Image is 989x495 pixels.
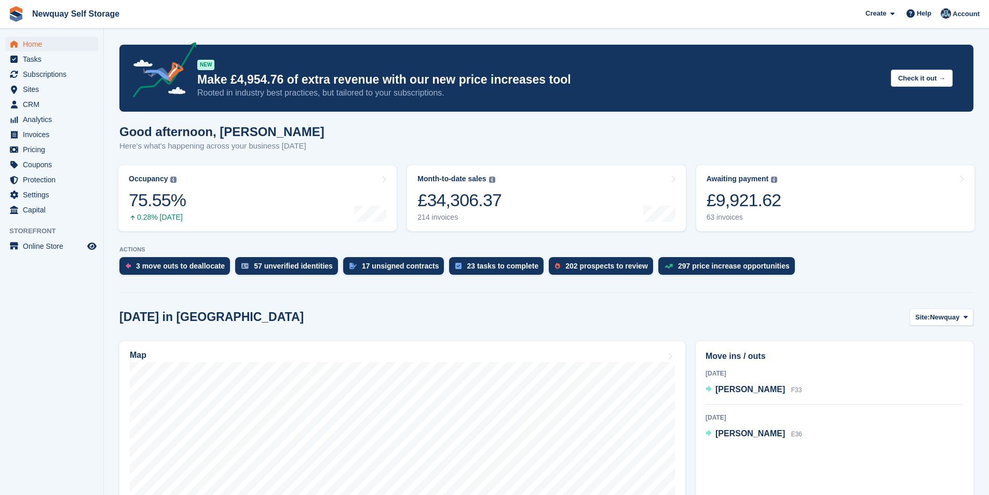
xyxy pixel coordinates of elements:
div: £9,921.62 [707,190,781,211]
a: menu [5,112,98,127]
img: contract_signature_icon-13c848040528278c33f63329250d36e43548de30e8caae1d1a13099fd9432cc5.svg [349,263,357,269]
h2: [DATE] in [GEOGRAPHIC_DATA] [119,310,304,324]
a: menu [5,97,98,112]
div: Awaiting payment [707,175,769,183]
a: Occupancy 75.55% 0.28% [DATE] [118,165,397,231]
img: verify_identity-adf6edd0f0f0b5bbfe63781bf79b02c33cf7c696d77639b501bdc392416b5a36.svg [241,263,249,269]
a: 17 unsigned contracts [343,257,450,280]
p: Rooted in industry best practices, but tailored to your subscriptions. [197,87,883,99]
a: 297 price increase opportunities [658,257,800,280]
span: Settings [23,188,85,202]
p: Make £4,954.76 of extra revenue with our new price increases tool [197,72,883,87]
div: Month-to-date sales [417,175,486,183]
button: Check it out → [891,70,953,87]
a: menu [5,127,98,142]
a: menu [5,157,98,172]
span: Site: [915,312,930,323]
div: 17 unsigned contracts [362,262,439,270]
a: [PERSON_NAME] F33 [706,383,802,397]
a: 202 prospects to review [549,257,658,280]
span: Online Store [23,239,85,253]
img: prospect-51fa495bee0391a8d652442698ab0144808aea92771e9ea1ae160a38d050c398.svg [555,263,560,269]
span: F33 [791,386,802,394]
img: stora-icon-8386f47178a22dfd0bd8f6a31ec36ba5ce8667c1dd55bd0f319d3a0aa187defe.svg [8,6,24,22]
span: Subscriptions [23,67,85,82]
span: [PERSON_NAME] [715,385,785,394]
img: price-adjustments-announcement-icon-8257ccfd72463d97f412b2fc003d46551f7dbcb40ab6d574587a9cd5c0d94... [124,42,197,101]
a: 57 unverified identities [235,257,343,280]
span: CRM [23,97,85,112]
div: 214 invoices [417,213,502,222]
div: 23 tasks to complete [467,262,538,270]
a: menu [5,37,98,51]
p: ACTIONS [119,246,973,253]
a: menu [5,142,98,157]
span: Pricing [23,142,85,157]
span: Create [865,8,886,19]
span: Coupons [23,157,85,172]
div: 202 prospects to review [565,262,648,270]
img: Colette Pearce [941,8,951,19]
div: 0.28% [DATE] [129,213,186,222]
span: Capital [23,203,85,217]
a: menu [5,52,98,66]
h2: Move ins / outs [706,350,964,363]
div: 3 move outs to deallocate [136,262,225,270]
span: Home [23,37,85,51]
div: 57 unverified identities [254,262,333,270]
img: icon-info-grey-7440780725fd019a000dd9b08b2336e03edf1995a4989e88bcd33f0948082b44.svg [771,177,777,183]
div: 63 invoices [707,213,781,222]
img: move_outs_to_deallocate_icon-f764333ba52eb49d3ac5e1228854f67142a1ed5810a6f6cc68b1a99e826820c5.svg [126,263,131,269]
a: Newquay Self Storage [28,5,124,22]
img: icon-info-grey-7440780725fd019a000dd9b08b2336e03edf1995a4989e88bcd33f0948082b44.svg [170,177,177,183]
h2: Map [130,351,146,360]
span: E36 [791,431,802,438]
span: Newquay [930,312,959,323]
a: menu [5,239,98,253]
div: £34,306.37 [417,190,502,211]
span: Tasks [23,52,85,66]
img: icon-info-grey-7440780725fd019a000dd9b08b2336e03edf1995a4989e88bcd33f0948082b44.svg [489,177,495,183]
a: 23 tasks to complete [449,257,549,280]
span: Invoices [23,127,85,142]
span: Account [953,9,980,19]
a: 3 move outs to deallocate [119,257,235,280]
a: menu [5,172,98,187]
a: Awaiting payment £9,921.62 63 invoices [696,165,974,231]
div: Occupancy [129,175,168,183]
a: [PERSON_NAME] E36 [706,427,802,441]
a: Preview store [86,240,98,252]
a: menu [5,203,98,217]
img: price_increase_opportunities-93ffe204e8149a01c8c9dc8f82e8f89637d9d84a8eef4429ea346261dce0b2c0.svg [665,264,673,269]
a: menu [5,67,98,82]
span: Storefront [9,226,103,236]
div: 297 price increase opportunities [678,262,790,270]
span: Protection [23,172,85,187]
img: task-75834270c22a3079a89374b754ae025e5fb1db73e45f91037f5363f120a921f8.svg [455,263,462,269]
div: [DATE] [706,413,964,422]
p: Here's what's happening across your business [DATE] [119,140,324,152]
span: Help [917,8,931,19]
a: Month-to-date sales £34,306.37 214 invoices [407,165,685,231]
button: Site: Newquay [910,309,973,326]
span: Analytics [23,112,85,127]
div: [DATE] [706,369,964,378]
span: [PERSON_NAME] [715,429,785,438]
div: 75.55% [129,190,186,211]
h1: Good afternoon, [PERSON_NAME] [119,125,324,139]
span: Sites [23,82,85,97]
a: menu [5,82,98,97]
div: NEW [197,60,214,70]
a: menu [5,188,98,202]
